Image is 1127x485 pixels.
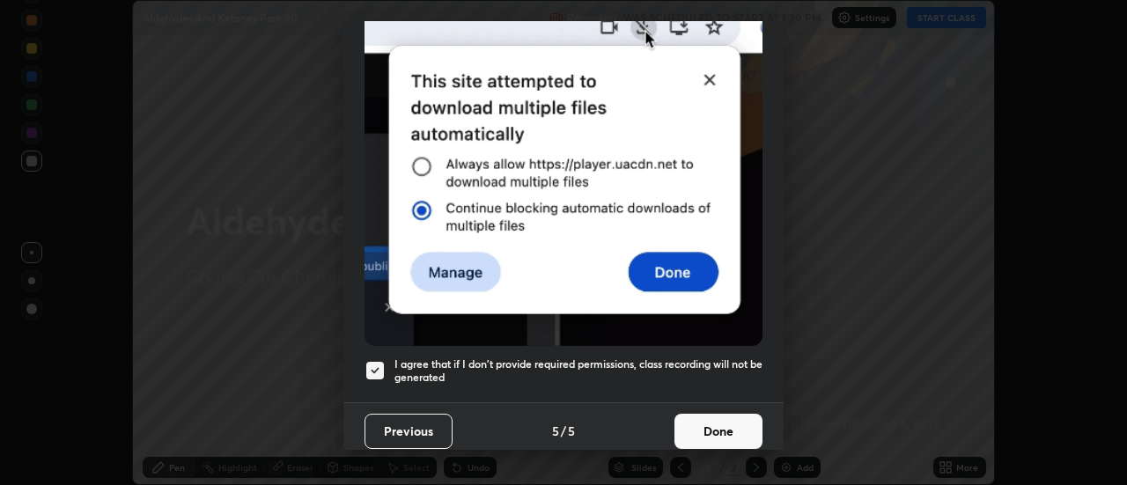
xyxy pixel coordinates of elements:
h4: / [561,422,566,440]
button: Done [674,414,762,449]
h4: 5 [552,422,559,440]
h5: I agree that if I don't provide required permissions, class recording will not be generated [394,357,762,385]
button: Previous [365,414,453,449]
h4: 5 [568,422,575,440]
